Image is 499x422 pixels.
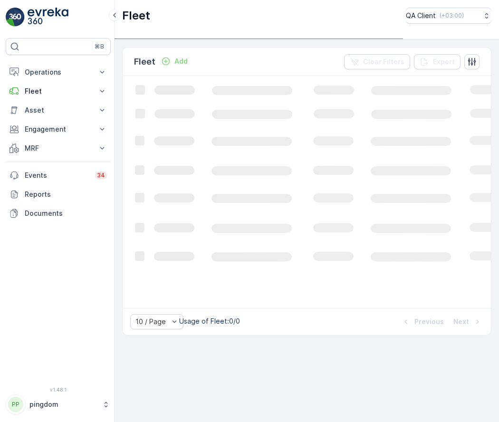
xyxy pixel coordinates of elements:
p: Next [453,317,469,326]
button: Previous [400,316,445,327]
button: Engagement [6,120,111,139]
p: Fleet [25,86,92,96]
p: Export [433,57,455,67]
button: Add [157,56,192,67]
p: ⌘B [95,43,104,50]
img: logo_light-DOdMpM7g.png [28,8,68,27]
p: Previous [414,317,444,326]
p: pingdom [29,400,97,409]
p: Operations [25,67,92,77]
p: ( +03:00 ) [440,12,464,19]
a: Documents [6,204,111,223]
p: Usage of Fleet : 0/0 [179,316,240,326]
button: Operations [6,63,111,82]
p: Engagement [25,125,92,134]
p: Events [25,171,89,180]
p: Documents [25,209,107,218]
div: PP [8,397,23,412]
button: PPpingdom [6,394,111,414]
button: Clear Filters [344,54,410,69]
p: MRF [25,144,92,153]
button: MRF [6,139,111,158]
p: 34 [97,172,105,179]
p: Add [174,57,188,66]
p: Clear Filters [363,57,404,67]
p: Asset [25,105,92,115]
a: Reports [6,185,111,204]
span: v 1.48.1 [6,387,111,393]
p: Fleet [122,8,150,23]
button: QA Client(+03:00) [406,8,491,24]
button: Fleet [6,82,111,101]
button: Next [452,316,483,327]
img: logo [6,8,25,27]
p: QA Client [406,11,436,20]
a: Events34 [6,166,111,185]
button: Export [414,54,461,69]
p: Fleet [134,55,155,68]
p: Reports [25,190,107,199]
button: Asset [6,101,111,120]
